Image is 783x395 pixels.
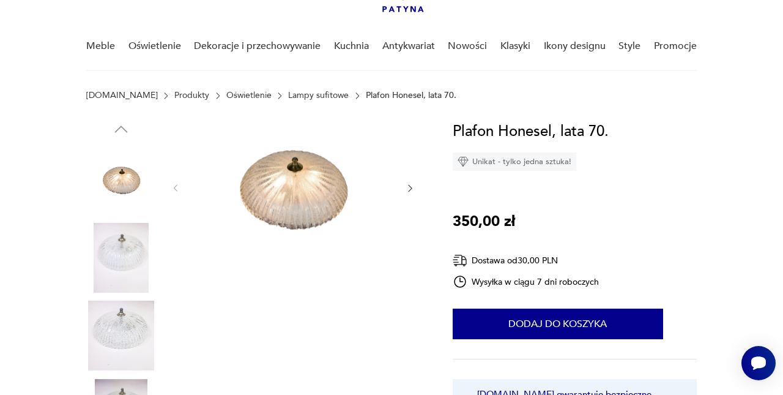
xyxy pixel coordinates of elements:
[654,23,697,70] a: Promocje
[174,91,209,100] a: Produkty
[453,120,609,143] h1: Plafon Honesel, lata 70.
[226,91,272,100] a: Oświetlenie
[618,23,640,70] a: Style
[453,253,599,268] div: Dostawa od 30,00 PLN
[544,23,606,70] a: Ikony designu
[86,223,156,293] img: Zdjęcie produktu Plafon Honesel, lata 70.
[458,156,469,167] img: Ikona diamentu
[453,309,663,339] button: Dodaj do koszyka
[86,301,156,371] img: Zdjęcie produktu Plafon Honesel, lata 70.
[86,91,158,100] a: [DOMAIN_NAME]
[741,346,776,380] iframe: Smartsupp widget button
[448,23,487,70] a: Nowości
[453,274,599,289] div: Wysyłka w ciągu 7 dni roboczych
[194,23,321,70] a: Dekoracje i przechowywanie
[453,152,576,171] div: Unikat - tylko jedna sztuka!
[193,120,393,254] img: Zdjęcie produktu Plafon Honesel, lata 70.
[288,91,349,100] a: Lampy sufitowe
[128,23,181,70] a: Oświetlenie
[500,23,530,70] a: Klasyki
[382,23,435,70] a: Antykwariat
[334,23,369,70] a: Kuchnia
[453,253,467,268] img: Ikona dostawy
[86,23,115,70] a: Meble
[453,210,515,233] p: 350,00 zł
[366,91,456,100] p: Plafon Honesel, lata 70.
[86,145,156,214] img: Zdjęcie produktu Plafon Honesel, lata 70.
